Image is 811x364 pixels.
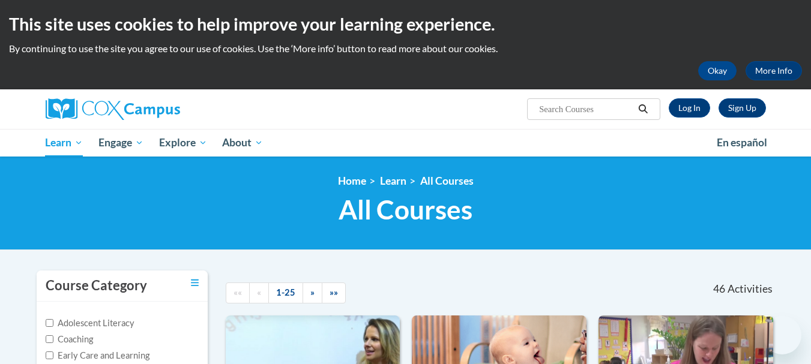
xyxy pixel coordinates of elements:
[380,175,406,187] a: Learn
[709,130,775,155] a: En español
[713,282,725,296] span: 46
[669,98,710,118] a: Log In
[159,136,207,150] span: Explore
[151,129,215,157] a: Explore
[226,282,250,303] a: Begining
[28,129,784,157] div: Main menu
[420,175,474,187] a: All Courses
[234,287,242,297] span: ««
[310,287,315,297] span: »
[46,333,93,346] label: Coaching
[9,42,802,55] p: By continuing to use the site you agree to our use of cookies. Use the ‘More info’ button to read...
[719,98,766,118] a: Register
[303,282,322,303] a: Next
[46,335,53,343] input: Checkbox for Options
[538,102,634,116] input: Search Courses
[98,136,143,150] span: Engage
[91,129,151,157] a: Engage
[268,282,303,303] a: 1-25
[9,12,802,36] h2: This site uses cookies to help improve your learning experience.
[698,61,737,80] button: Okay
[191,276,199,290] a: Toggle collapse
[46,98,180,120] img: Cox Campus
[46,351,53,359] input: Checkbox for Options
[46,317,134,330] label: Adolescent Literacy
[717,136,767,149] span: En español
[46,276,147,295] h3: Course Category
[46,349,149,362] label: Early Care and Learning
[763,316,801,354] iframe: Button to launch messaging window
[746,61,802,80] a: More Info
[339,194,472,225] span: All Courses
[257,287,261,297] span: «
[46,98,274,120] a: Cox Campus
[222,136,263,150] span: About
[46,319,53,327] input: Checkbox for Options
[330,287,338,297] span: »»
[728,282,773,296] span: Activities
[249,282,269,303] a: Previous
[214,129,271,157] a: About
[322,282,346,303] a: End
[45,136,83,150] span: Learn
[38,129,91,157] a: Learn
[338,175,366,187] a: Home
[634,102,652,116] button: Search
